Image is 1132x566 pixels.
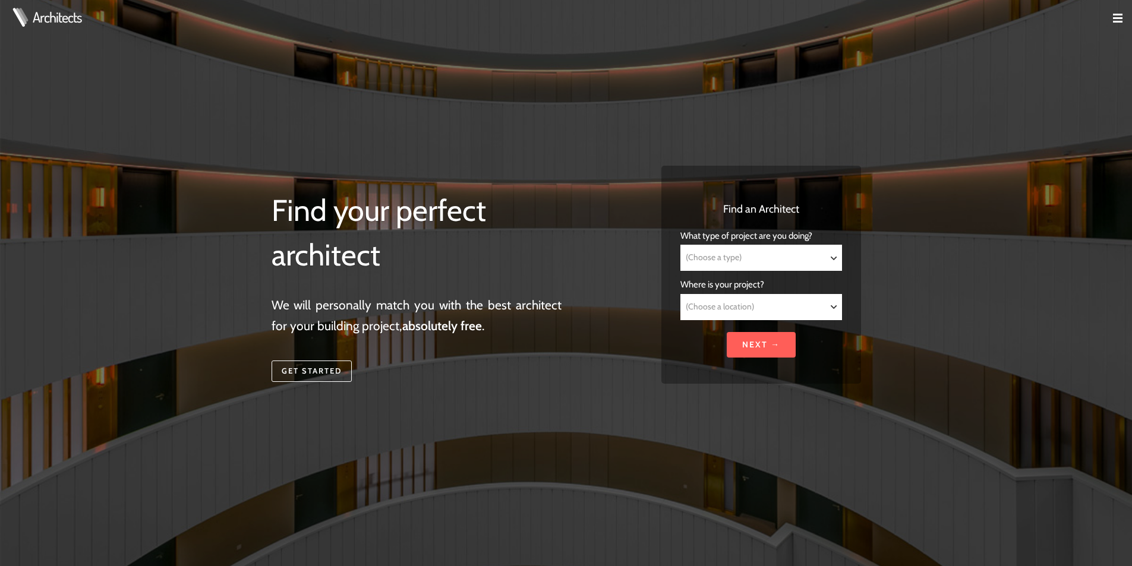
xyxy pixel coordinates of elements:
[10,8,31,27] img: Architects
[272,295,562,337] p: We will personally match you with the best architect for your building project, .
[680,279,764,290] span: Where is your project?
[402,318,482,333] strong: absolutely free
[680,230,812,241] span: What type of project are you doing?
[680,201,841,217] h3: Find an Architect
[33,10,81,24] a: Architects
[727,332,796,358] input: Next →
[272,188,562,278] h1: Find your perfect architect
[272,361,352,382] a: Get started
